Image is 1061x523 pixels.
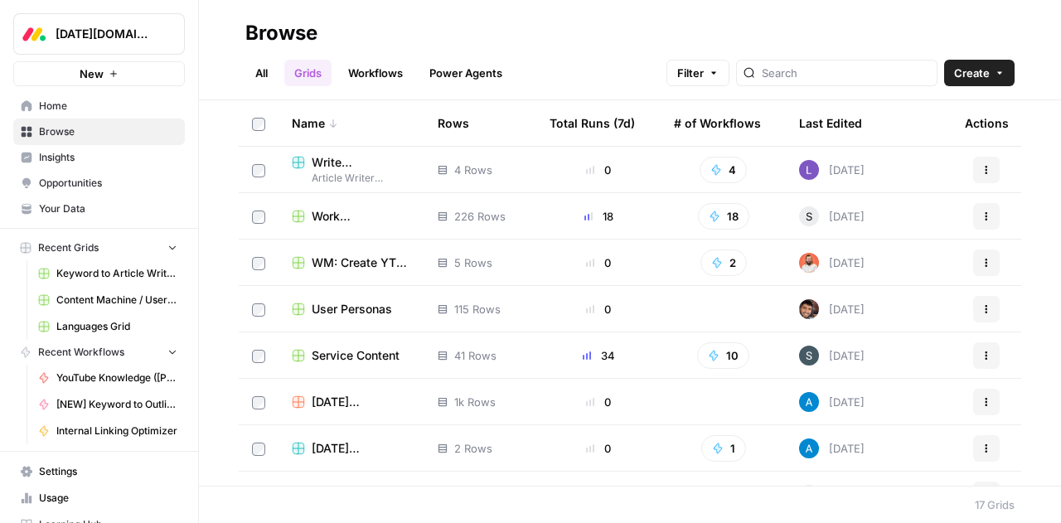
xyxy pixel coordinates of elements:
span: YouTube Knowledge ([PERSON_NAME]) [56,370,177,385]
div: [DATE] [799,299,865,319]
button: Recent Workflows [13,340,185,365]
span: 2 Rows [454,440,492,457]
a: Languages Grid [31,313,185,340]
span: 226 Rows [454,208,506,225]
span: Filter [677,65,704,81]
button: 1 [701,435,746,462]
span: Opportunities [39,176,177,191]
a: Grids [284,60,332,86]
div: 0 [550,301,647,317]
a: Keyword to Article Writer Grid [31,260,185,287]
div: 0 [550,162,647,178]
img: ui9db3zf480wl5f9in06l3n7q51r [799,253,819,273]
span: Usage [39,491,177,506]
a: Insights [13,144,185,171]
span: New [80,65,104,82]
span: Your Data [39,201,177,216]
span: Keyword to Article Writer Grid [56,266,177,281]
span: 4 Rows [454,162,492,178]
div: [DATE] [799,206,865,226]
span: 1k Rows [454,394,496,410]
span: 5 Rows [454,254,492,271]
span: [DATE][DOMAIN_NAME]'s Top Organic Pages [312,394,411,410]
span: [DATE][DOMAIN_NAME] [56,26,156,42]
div: [DATE] [799,253,865,273]
div: [DATE] [799,160,865,180]
div: 17 Grids [975,496,1015,513]
div: [DATE] [799,438,865,458]
a: [NEW] Keyword to Outline [31,391,185,418]
span: Write Informational Articles [312,154,411,171]
a: Workflows [338,60,413,86]
div: 0 [550,394,647,410]
span: Work Management Article Grid [312,208,411,225]
button: Filter [666,60,729,86]
button: 4 [700,157,747,183]
div: Last Edited [799,100,862,146]
div: [DATE] [799,346,865,366]
button: Create [944,60,1015,86]
span: [NEW] Keyword to Outline [56,397,177,412]
span: Create [954,65,990,81]
img: rn7sh892ioif0lo51687sih9ndqw [799,160,819,180]
span: Recent Workflows [38,345,124,360]
img: y0asuwamdbdpf46ggxkw3g1vygm3 [799,299,819,319]
button: 2 [700,249,747,276]
span: Content Machine / User Persona Content [56,293,177,308]
img: o3cqybgnmipr355j8nz4zpq1mc6x [799,392,819,412]
img: o3cqybgnmipr355j8nz4zpq1mc6x [799,438,819,458]
div: # of Workflows [674,100,761,146]
a: [DATE][DOMAIN_NAME] Brand Mentions Analyzer [292,440,411,457]
a: Service Content [292,347,411,364]
div: [DATE] [799,485,865,505]
div: Actions [965,100,1009,146]
button: Recent Grids [13,235,185,260]
button: 10 [697,342,749,369]
a: WM: Create YT Script [292,254,411,271]
span: Settings [39,464,177,479]
a: All [245,60,278,86]
a: Power Agents [419,60,512,86]
div: 34 [550,347,647,364]
button: 18 [698,203,749,230]
span: Service Content [312,347,400,364]
span: Browse [39,124,177,139]
a: Browse [13,119,185,145]
div: 18 [550,208,647,225]
div: 0 [550,254,647,271]
a: Usage [13,485,185,511]
span: WM: Create YT Script [312,254,411,271]
a: Internal Linking Optimizer [31,418,185,444]
span: S [806,208,812,225]
div: Rows [438,100,469,146]
span: Insights [39,150,177,165]
div: 0 [550,440,647,457]
a: Your Data [13,196,185,222]
span: Home [39,99,177,114]
span: 115 Rows [454,301,501,317]
a: YouTube Knowledge ([PERSON_NAME]) [31,365,185,391]
button: New [13,61,185,86]
button: Workspace: Monday.com [13,13,185,55]
span: Languages Grid [56,319,177,334]
input: Search [762,65,930,81]
span: Article Writer Workflows [292,171,411,186]
span: [DATE][DOMAIN_NAME] Brand Mentions Analyzer [312,440,411,457]
span: User Personas [312,301,392,317]
div: Browse [245,20,317,46]
div: Total Runs (7d) [550,100,635,146]
a: Settings [13,458,185,485]
a: Content Machine / User Persona Content [31,287,185,313]
a: Work Management Article Grid [292,208,411,225]
a: User Personas [292,301,411,317]
a: Home [13,93,185,119]
img: ygk961fcslvh5xk8o91lvmgczoho [799,346,819,366]
div: Name [292,100,411,146]
div: [DATE] [799,392,865,412]
a: [DATE][DOMAIN_NAME]'s Top Organic Pages [292,394,411,410]
span: Internal Linking Optimizer [56,424,177,438]
span: Recent Grids [38,240,99,255]
a: Write Informational ArticlesArticle Writer Workflows [292,154,411,186]
a: Opportunities [13,170,185,196]
img: Monday.com Logo [19,19,49,49]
